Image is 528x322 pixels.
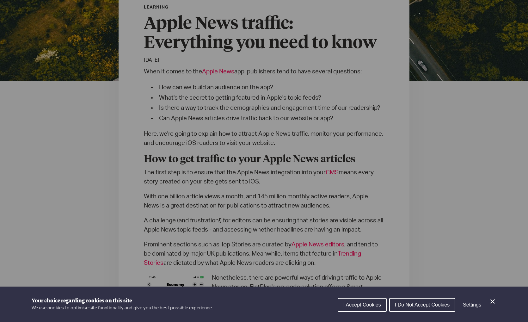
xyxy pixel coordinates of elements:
[32,297,213,305] h1: Your choice regarding cookies on this site
[343,302,381,307] span: I Accept Cookies
[395,302,450,307] span: I Do Not Accept Cookies
[489,298,496,305] button: Close Cookie Control
[458,299,486,311] button: Settings
[463,302,481,307] span: Settings
[338,298,387,312] button: I Accept Cookies
[389,298,455,312] button: I Do Not Accept Cookies
[32,305,213,312] p: We use cookies to optimise site functionality and give you the best possible experience.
